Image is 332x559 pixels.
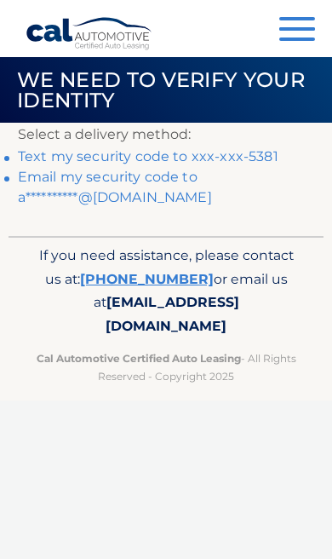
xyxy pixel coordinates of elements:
[18,169,212,205] a: Email my security code to a**********@[DOMAIN_NAME]
[18,123,314,147] p: Select a delivery method:
[34,349,299,385] p: - All Rights Reserved - Copyright 2025
[34,244,299,339] p: If you need assistance, please contact us at: or email us at
[106,294,239,334] span: [EMAIL_ADDRESS][DOMAIN_NAME]
[80,271,214,287] a: [PHONE_NUMBER]
[17,67,305,112] span: We need to verify your identity
[26,17,153,60] a: Cal Automotive
[37,352,241,365] strong: Cal Automotive Certified Auto Leasing
[279,17,315,45] button: Menu
[18,148,278,164] a: Text my security code to xxx-xxx-5381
